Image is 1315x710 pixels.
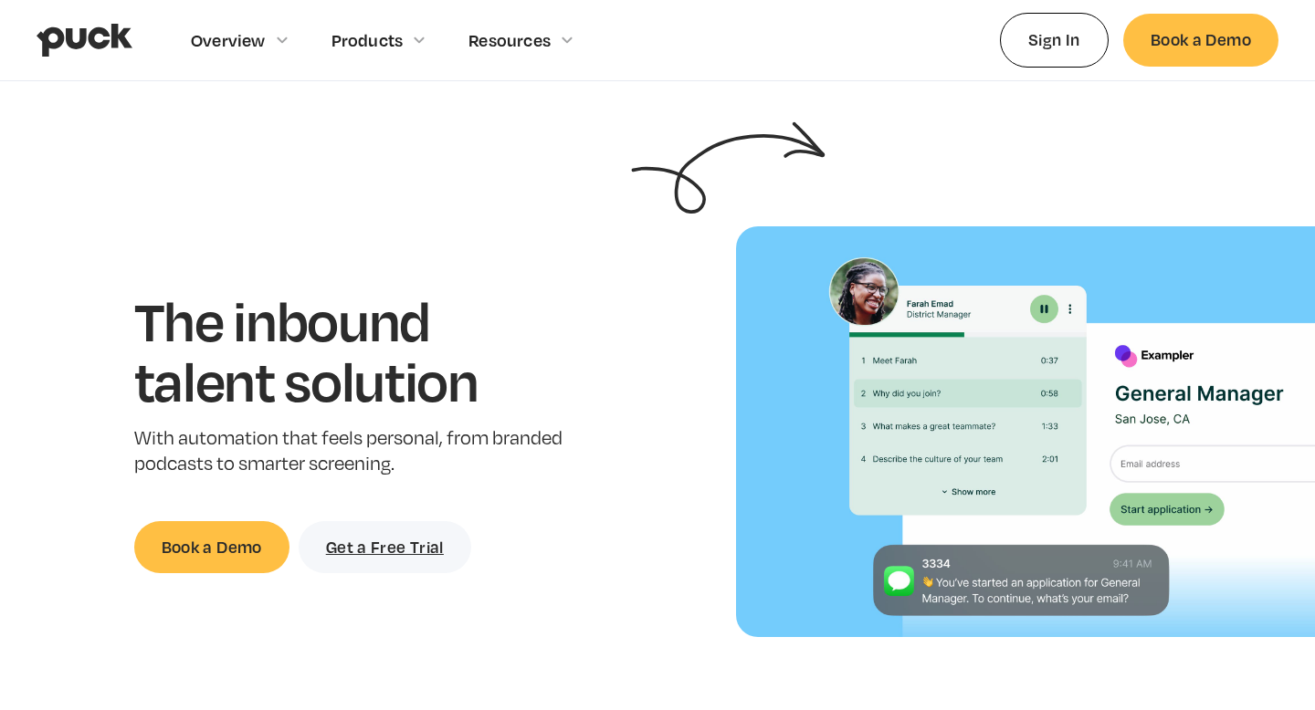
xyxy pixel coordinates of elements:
div: Overview [191,30,266,50]
h1: The inbound talent solution [134,290,568,410]
div: Resources [468,30,551,50]
div: Products [331,30,404,50]
a: Book a Demo [1123,14,1278,66]
a: Book a Demo [134,521,289,573]
a: Sign In [1000,13,1109,67]
a: Get a Free Trial [299,521,471,573]
p: With automation that feels personal, from branded podcasts to smarter screening. [134,425,568,478]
